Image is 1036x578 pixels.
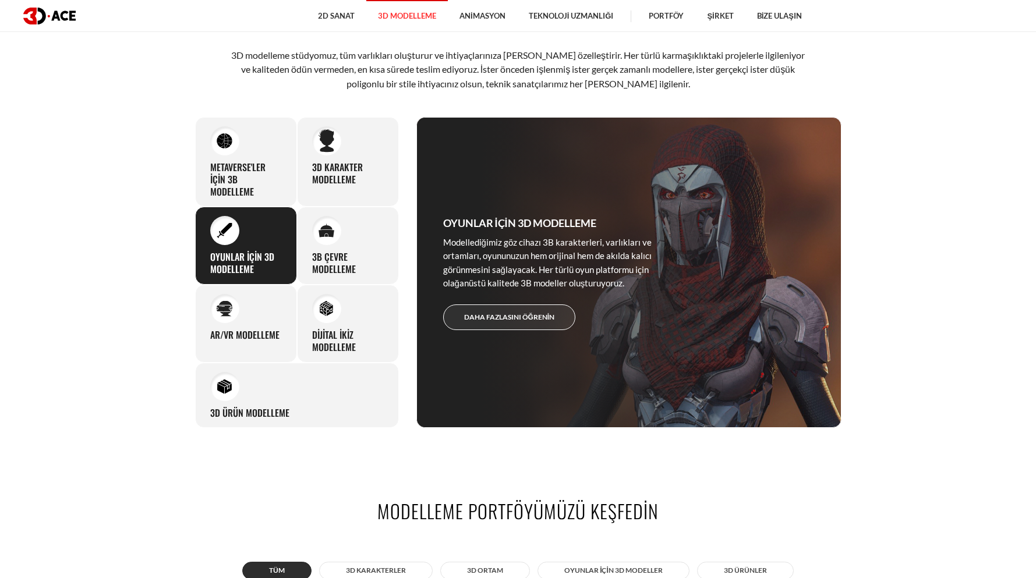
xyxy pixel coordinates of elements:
img: Oyunlar için 3D modelleme [217,223,232,239]
img: Dijital İkiz modelleme [319,300,334,316]
font: 3D Ürün Modelleme [210,406,289,420]
font: 2D Sanat [318,11,355,20]
font: Bize Ulaşın [757,11,802,20]
font: 3B çevre modelleme [312,250,356,276]
font: 3D modelleme stüdyomuz, tüm varlıkları oluşturur ve ihtiyaçlarınıza [PERSON_NAME] özelleştirir. H... [231,49,805,89]
img: 3D Ürün Modelleme [217,378,232,394]
font: Daha fazlasını öğrenin [464,313,555,321]
font: Modellediğimiz göz cihazı 3B karakterleri, varlıkları ve ortamları, oyununuzun hem orijinal hem d... [443,237,652,288]
font: Teknoloji Uzmanlığı [529,11,614,20]
font: Portföy [649,11,684,20]
img: koyu logo [23,8,76,24]
img: 3B çevre modelleme [319,224,334,237]
font: 3D Ürünler [724,566,767,575]
font: Dijital İkiz modelleme [312,328,356,354]
font: 3D Karakterler [346,566,406,575]
font: Oyunlar için 3D Modeller [564,566,663,575]
a: Daha fazlasını öğrenin [443,304,576,331]
img: 3D karakter modelleme [319,129,334,153]
font: Metaverse'ler için 3B Modelleme [210,160,266,198]
font: Oyunlar için 3D modelleme [210,250,274,276]
font: Oyunlar için 3D modelleme [443,217,596,229]
font: Animasyon [459,11,505,20]
font: Şirket [707,11,733,20]
font: 3D Modelleme [378,11,436,20]
font: Modelleme portföyümüzü keşfedin [377,497,659,524]
font: 3D karakter modelleme [312,160,363,186]
font: AR/VR modelleme [210,328,280,342]
img: Metaverse'ler için 3B Modelleme [217,133,232,148]
font: 3D Ortam [467,566,503,575]
font: Tüm [269,566,285,575]
img: AR/VR modelleme [217,300,232,316]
